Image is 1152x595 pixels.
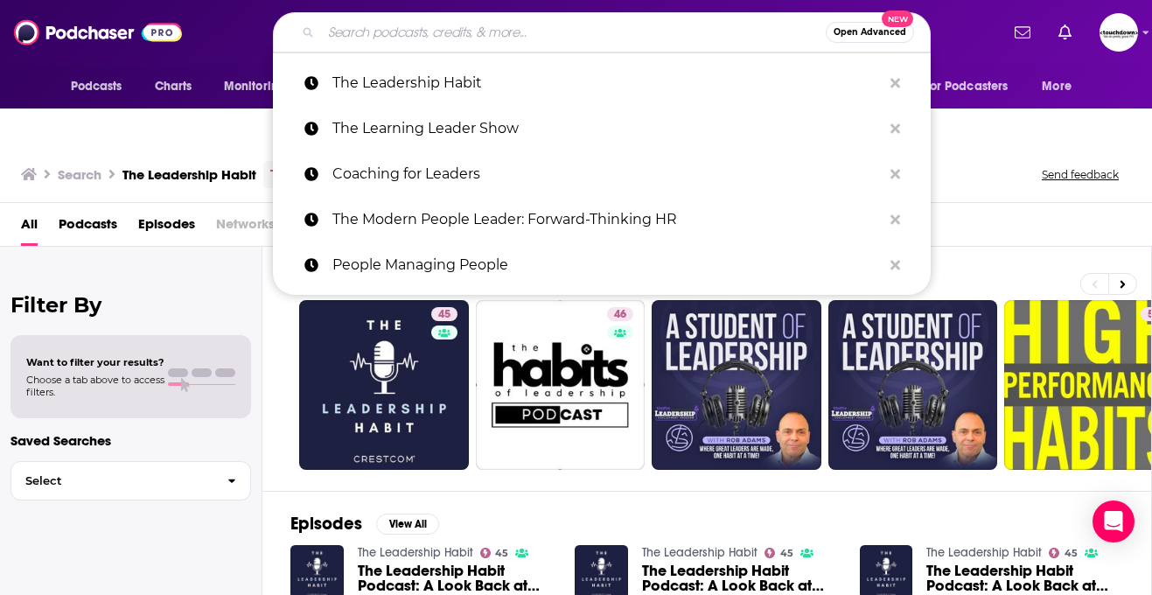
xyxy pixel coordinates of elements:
div: Search podcasts, credits, & more... [273,12,931,52]
a: Try an exact match [270,164,398,185]
span: More [1042,74,1072,99]
p: The Leadership Habit [332,60,882,106]
button: open menu [1030,70,1093,103]
a: The Leadership Habit [358,545,473,560]
span: Open Advanced [834,28,906,37]
a: 45 [431,307,457,321]
div: Open Intercom Messenger [1093,500,1135,542]
span: 45 [438,306,450,324]
button: Show profile menu [1100,13,1138,52]
button: open menu [212,70,309,103]
button: View All [376,514,439,535]
span: 45 [495,549,508,557]
p: Saved Searches [10,432,251,449]
p: The Modern People Leader: Forward-Thinking HR [332,197,882,242]
a: 45 [1049,548,1078,558]
a: The Leadership Habit [273,60,931,106]
button: open menu [913,70,1034,103]
span: The Leadership Habit Podcast: A Look Back at 2019 – The Convenience Revolution with [PERSON_NAME] [358,563,555,593]
a: Charts [143,70,203,103]
a: 45 [480,548,509,558]
span: The Leadership Habit Podcast: A Look Back at 2019 – Legendary Career Coach, [PERSON_NAME] [642,563,839,593]
a: The Learning Leader Show [273,106,931,151]
a: EpisodesView All [290,513,439,535]
a: The Leadership Habit Podcast: A Look Back at 2019 – Love is Just Damn Good Business [926,563,1123,593]
img: User Profile [1100,13,1138,52]
span: Want to filter your results? [26,356,164,368]
span: Select [11,475,213,486]
img: Podchaser - Follow, Share and Rate Podcasts [14,16,182,49]
p: People Managing People [332,242,882,288]
h2: Episodes [290,513,362,535]
a: Show notifications dropdown [1008,17,1037,47]
a: People Managing People [273,242,931,288]
span: 46 [614,306,626,324]
h3: Search [58,166,101,183]
p: Coaching for Leaders [332,151,882,197]
a: 45 [765,548,793,558]
input: Search podcasts, credits, & more... [321,18,826,46]
button: Open AdvancedNew [826,22,914,43]
a: 45 [299,300,469,470]
span: For Podcasters [925,74,1009,99]
a: The Leadership Habit [926,545,1042,560]
button: open menu [59,70,145,103]
p: The Learning Leader Show [332,106,882,151]
a: Coaching for Leaders [273,151,931,197]
span: Charts [155,74,192,99]
span: Logged in as Lbrower [1100,13,1138,52]
span: Podcasts [71,74,122,99]
a: All [21,210,38,246]
a: The Modern People Leader: Forward-Thinking HR [273,197,931,242]
a: Show notifications dropdown [1051,17,1079,47]
a: Podcasts [59,210,117,246]
span: 45 [780,549,793,557]
span: Monitoring [224,74,286,99]
a: 46 [607,307,633,321]
a: The Leadership Habit [642,545,758,560]
button: Select [10,461,251,500]
h3: The Leadership Habit [122,166,256,183]
a: The Leadership Habit Podcast: A Look Back at 2019 – Legendary Career Coach, Aimee Cohen [642,563,839,593]
a: Episodes [138,210,195,246]
span: New [882,10,913,27]
button: Send feedback [1037,167,1124,182]
span: Networks [216,210,275,246]
a: The Leadership Habit Podcast: A Look Back at 2019 – The Convenience Revolution with Shep Hyken [358,563,555,593]
h2: Filter By [10,292,251,318]
span: Choose a tab above to access filters. [26,374,164,398]
span: 45 [1065,549,1078,557]
a: 46 [476,300,646,470]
